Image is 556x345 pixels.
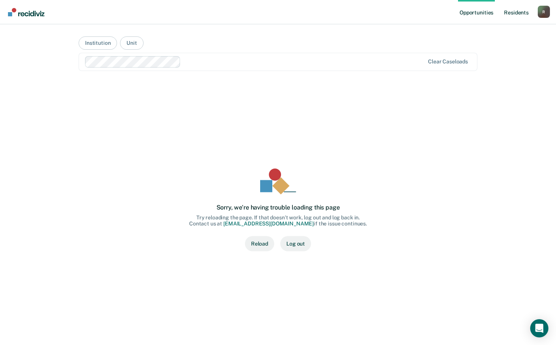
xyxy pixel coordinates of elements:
[428,58,468,65] div: Clear caseloads
[538,6,550,18] button: Profile dropdown button
[120,36,143,50] button: Unit
[216,204,340,211] div: Sorry, we’re having trouble loading this page
[223,221,314,227] a: [EMAIL_ADDRESS][DOMAIN_NAME]
[189,214,367,227] div: Try reloading the page. If that doesn’t work, log out and log back in. Contact us at if the issue...
[280,236,311,251] button: Log out
[79,36,117,50] button: Institution
[245,236,274,251] button: Reload
[538,6,550,18] div: R
[8,8,44,16] img: Recidiviz
[530,319,548,337] div: Open Intercom Messenger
